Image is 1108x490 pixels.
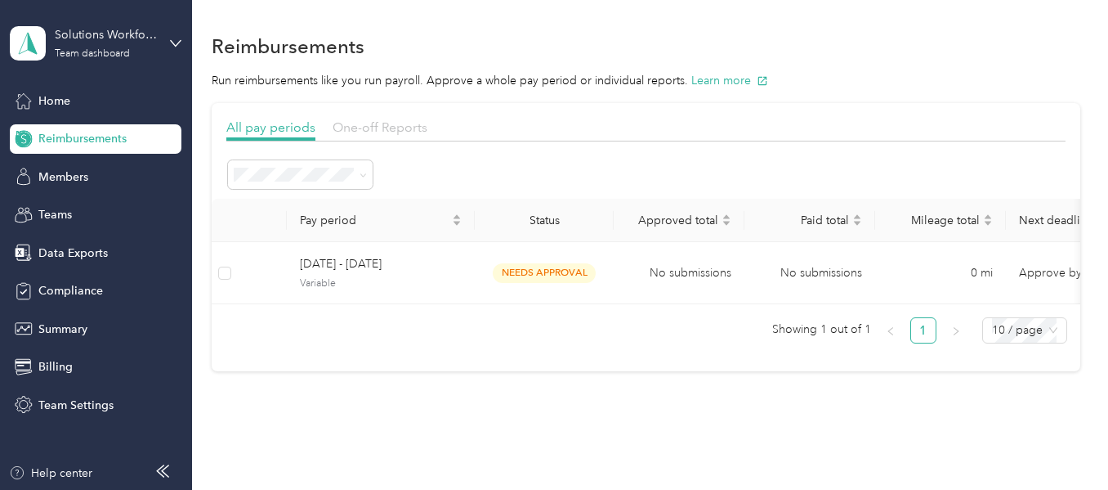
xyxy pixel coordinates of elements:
[38,282,103,299] span: Compliance
[744,199,875,242] th: Paid total
[55,26,157,43] div: Solutions Workforce
[878,317,904,344] li: Previous Page
[886,326,896,336] span: left
[9,465,92,482] button: Help center
[300,276,462,291] span: Variable
[875,199,1006,242] th: Mileage total
[287,199,475,242] th: Pay period
[983,212,993,222] span: caret-up
[38,245,108,262] span: Data Exports
[772,317,871,342] span: Showing 1 out of 1
[757,214,849,227] span: Paid total
[983,218,993,228] span: caret-down
[212,72,1079,89] p: Run reimbursements like you run payroll. Approve a whole pay period or individual reports.
[992,318,1057,343] span: 10 / page
[38,358,73,375] span: Billing
[614,242,744,304] td: No submissions
[38,321,87,338] span: Summary
[333,119,427,135] span: One-off Reports
[878,317,904,344] button: left
[38,169,88,186] span: Members
[300,214,449,227] span: Pay period
[943,317,969,344] button: right
[951,326,961,336] span: right
[875,242,1006,304] td: 0 mi
[38,130,127,147] span: Reimbursements
[452,212,462,222] span: caret-up
[722,218,731,228] span: caret-down
[38,206,72,223] span: Teams
[38,92,70,110] span: Home
[452,218,462,228] span: caret-down
[852,212,862,222] span: caret-up
[212,38,364,55] h1: Reimbursements
[910,317,936,344] li: 1
[852,218,862,228] span: caret-down
[1016,398,1108,490] iframe: Everlance-gr Chat Button Frame
[300,255,462,273] span: [DATE] - [DATE]
[722,212,731,222] span: caret-up
[888,214,980,227] span: Mileage total
[488,214,601,227] div: Status
[943,317,969,344] li: Next Page
[55,49,130,59] div: Team dashboard
[911,318,936,343] a: 1
[691,72,768,89] button: Learn more
[493,263,596,282] span: needs approval
[614,199,744,242] th: Approved total
[982,317,1067,344] div: Page Size
[744,242,875,304] td: No submissions
[38,397,114,414] span: Team Settings
[627,214,718,227] span: Approved total
[226,119,315,135] span: All pay periods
